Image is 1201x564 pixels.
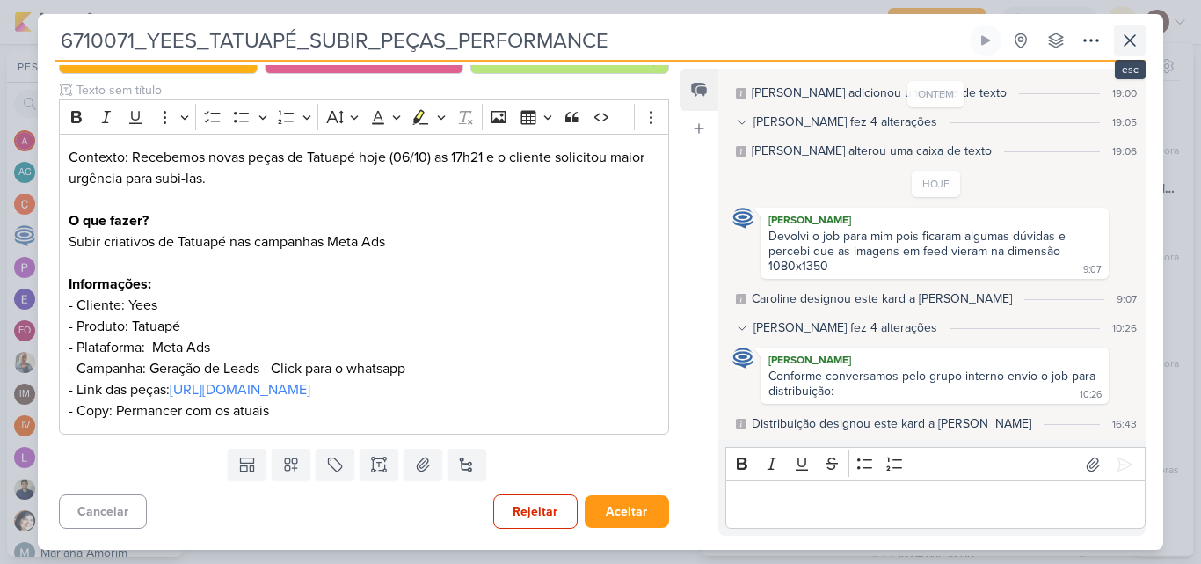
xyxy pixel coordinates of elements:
div: 9:07 [1083,263,1102,277]
div: Este log é visível à todos no kard [736,294,746,304]
div: Devolvi o job para mim pois ficaram algumas dúvidas e percebi que as imagens em feed vieram na di... [768,229,1069,274]
div: Caroline adicionou uma caixa de texto [752,84,1007,102]
button: Cancelar [59,494,147,529]
div: Caroline designou este kard a Caroline [752,289,1012,308]
button: Rejeitar [493,494,578,529]
div: 10:26 [1080,388,1102,402]
div: Editor toolbar [725,447,1146,481]
div: [PERSON_NAME] [764,351,1105,369]
a: [URL][DOMAIN_NAME] [170,381,310,399]
input: Kard Sem Título [55,25,966,56]
div: 16:43 [1112,416,1137,432]
div: Conforme conversamos pelo grupo interno envio o job para distribuição: [768,369,1099,399]
div: Caroline alterou uma caixa de texto [752,142,992,160]
button: Aceitar [585,495,669,528]
strong: Informações: [69,275,151,293]
img: Caroline Traven De Andrade [732,208,753,229]
div: 19:06 [1112,143,1137,159]
div: Editor editing area: main [59,134,669,436]
div: Editor toolbar [59,99,669,134]
div: Este log é visível à todos no kard [736,88,746,99]
div: 9:07 [1117,291,1137,307]
strong: O que fazer? [69,212,149,230]
div: Este log é visível à todos no kard [736,419,746,429]
div: esc [1115,60,1146,79]
div: [PERSON_NAME] fez 4 alterações [753,113,937,131]
div: [PERSON_NAME] [764,211,1105,229]
div: 19:00 [1112,85,1137,101]
input: Texto sem título [73,81,669,99]
div: 19:05 [1112,114,1137,130]
img: Caroline Traven De Andrade [732,348,753,369]
div: Distribuição designou este kard a Rafael [752,414,1031,433]
div: Ligar relógio [979,33,993,48]
div: 10:26 [1112,320,1137,336]
div: Este log é visível à todos no kard [736,146,746,157]
p: Contexto: Recebemos novas peças de Tatuapé hoje (06/10) as 17h21 e o cliente solicitou maior urgê... [69,147,659,421]
div: [PERSON_NAME] fez 4 alterações [753,319,937,337]
div: Editor editing area: main [725,480,1146,529]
